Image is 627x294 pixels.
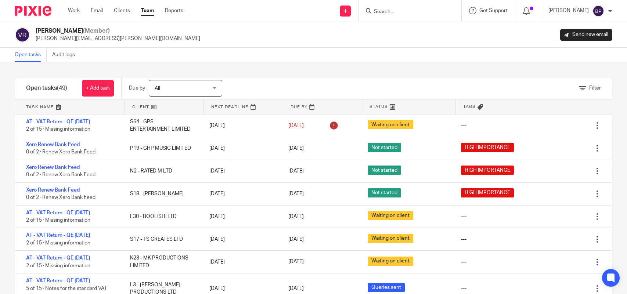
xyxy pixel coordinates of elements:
[26,142,80,147] a: Xero Renew Bank Feed
[202,186,281,201] div: [DATE]
[26,195,96,200] span: 0 of 2 · Renew Xero Bank Feed
[202,164,281,178] div: [DATE]
[288,286,304,291] span: [DATE]
[36,27,200,35] h2: [PERSON_NAME]
[123,251,202,273] div: K23 - MK PRODUCTIONS LIMITED
[57,85,67,91] span: (49)
[82,80,114,97] a: + Add task
[589,86,601,91] span: Filter
[26,119,90,124] a: AT - VAT Return - QE [DATE]
[592,5,604,17] img: svg%3E
[68,7,80,14] a: Work
[123,186,202,201] div: S18 - [PERSON_NAME]
[26,233,90,238] a: AT - VAT Return - QE [DATE]
[123,141,202,156] div: P19 - GHP MUSIC LIMITED
[26,263,90,268] span: 2 of 15 · Missing information
[461,143,514,152] span: HIGH IMPORTANCE
[373,9,439,15] input: Search
[26,278,90,283] a: AT - VAT Return - QE [DATE]
[114,7,130,14] a: Clients
[479,8,508,13] span: Get Support
[15,6,51,16] img: Pixie
[461,285,466,292] div: ---
[202,118,281,133] div: [DATE]
[368,188,401,197] span: Not started
[26,127,90,132] span: 2 of 15 · Missing information
[123,115,202,137] div: S64 - GPS ENTERTAINMENT LIMITED
[15,48,47,62] a: Open tasks
[123,209,202,224] div: E30 - BOOLISHI LTD
[461,122,466,129] div: ---
[288,168,304,174] span: [DATE]
[461,258,466,266] div: ---
[123,164,202,178] div: N2 - RATED M LTD
[461,236,466,243] div: ---
[368,283,405,292] span: Queries sent
[288,191,304,196] span: [DATE]
[202,232,281,247] div: [DATE]
[83,28,110,34] span: (Member)
[26,240,90,246] span: 2 of 15 · Missing information
[368,166,401,175] span: Not started
[26,218,90,223] span: 2 of 15 · Missing information
[463,104,476,110] span: Tags
[52,48,80,62] a: Audit logs
[36,35,200,42] p: [PERSON_NAME][EMAIL_ADDRESS][PERSON_NAME][DOMAIN_NAME]
[288,146,304,151] span: [DATE]
[26,188,80,193] a: Xero Renew Bank Feed
[26,210,90,215] a: AT - VAT Return - QE [DATE]
[202,141,281,156] div: [DATE]
[165,7,183,14] a: Reports
[368,257,413,266] span: Waiting on client
[461,166,514,175] span: HIGH IMPORTANCE
[155,86,160,91] span: All
[368,234,413,243] span: Waiting on client
[288,259,304,265] span: [DATE]
[368,143,401,152] span: Not started
[26,165,80,170] a: Xero Renew Bank Feed
[288,237,304,242] span: [DATE]
[26,84,67,92] h1: Open tasks
[26,172,96,177] span: 0 of 2 · Renew Xero Bank Feed
[461,213,466,220] div: ---
[123,232,202,247] div: S17 - TS CREATES LTD
[461,188,514,197] span: HIGH IMPORTANCE
[288,214,304,219] span: [DATE]
[26,255,90,261] a: AT - VAT Return - QE [DATE]
[26,149,96,155] span: 0 of 2 · Renew Xero Bank Feed
[288,123,304,128] span: [DATE]
[560,29,612,41] a: Send new email
[141,7,154,14] a: Team
[202,255,281,269] div: [DATE]
[129,84,145,92] p: Due by
[368,211,413,220] span: Waiting on client
[548,7,589,14] p: [PERSON_NAME]
[91,7,103,14] a: Email
[15,27,30,43] img: svg%3E
[368,120,413,129] span: Waiting on client
[370,104,388,110] span: Status
[202,209,281,224] div: [DATE]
